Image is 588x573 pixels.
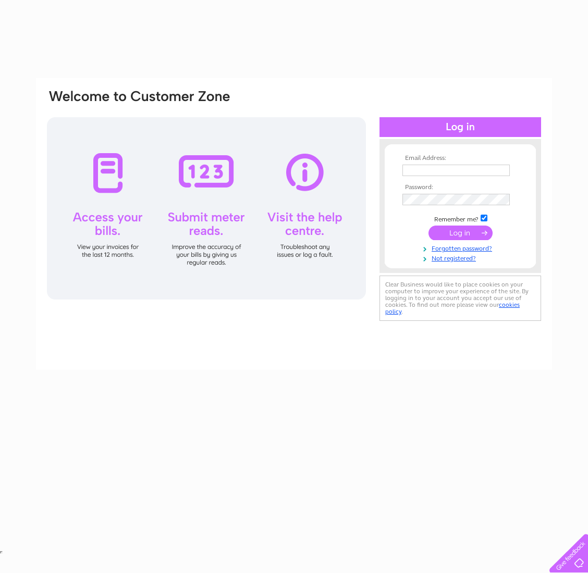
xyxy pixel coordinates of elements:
a: cookies policy [385,301,520,315]
td: Remember me? [400,213,521,223]
th: Password: [400,184,521,191]
input: Submit [428,226,493,240]
th: Email Address: [400,155,521,162]
a: Forgotten password? [402,243,521,253]
a: Not registered? [402,253,521,263]
div: Clear Business would like to place cookies on your computer to improve your experience of the sit... [379,276,541,321]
